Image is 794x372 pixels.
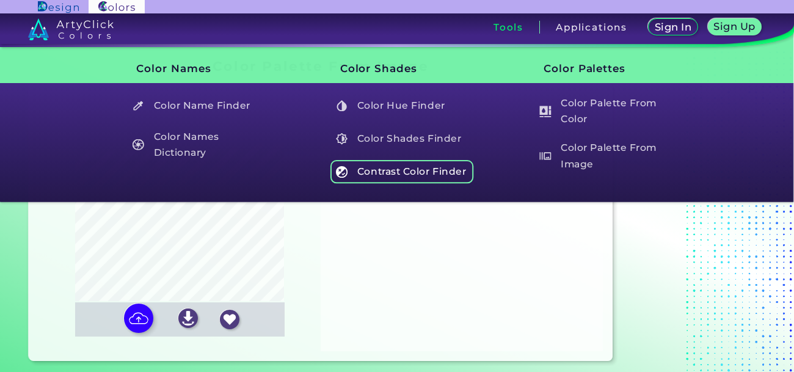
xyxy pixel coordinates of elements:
img: icon_color_names_dictionary_white.svg [133,139,144,150]
img: icon_col_pal_col_white.svg [540,106,552,117]
img: icon_color_hue_white.svg [336,100,348,112]
img: icon picture [124,304,153,333]
img: logo_artyclick_colors_white.svg [28,18,114,40]
h5: Contrast Color Finder [330,160,474,183]
a: Color Hue Finder [329,94,475,117]
a: Contrast Color Finder [329,160,475,183]
a: Color Name Finder [126,94,271,117]
h5: Color Shades Finder [330,127,474,150]
a: Color Shades Finder [329,127,475,150]
a: Color Names Dictionary [126,127,271,162]
a: Sign Up [710,20,759,35]
img: icon_color_name_finder_white.svg [133,100,144,112]
a: Sign In [650,20,696,35]
h5: Color Palette From Image [534,139,677,173]
img: ArtyClick Design logo [38,1,79,13]
h3: Color Palettes [523,53,679,84]
img: icon_download_white.svg [178,308,198,328]
h3: Color Names [115,53,271,84]
img: icon_palette_from_image_white.svg [540,150,552,162]
h3: Color Shades [319,53,475,84]
h5: Color Hue Finder [330,94,474,117]
h5: Color Names Dictionary [126,127,270,162]
h5: Sign Up [716,22,754,31]
a: Color Palette From Image [533,139,678,173]
img: icon_color_contrast_white.svg [336,166,348,178]
iframe: Advertisement [617,54,770,366]
h5: Color Name Finder [126,94,270,117]
h5: Sign In [657,23,690,32]
h5: Color Palette From Color [534,94,677,129]
h3: Applications [556,23,627,32]
img: icon_color_shades_white.svg [336,133,348,145]
h3: Tools [494,23,523,32]
img: icon_favourite_white.svg [220,310,239,329]
a: Color Palette From Color [533,94,678,129]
